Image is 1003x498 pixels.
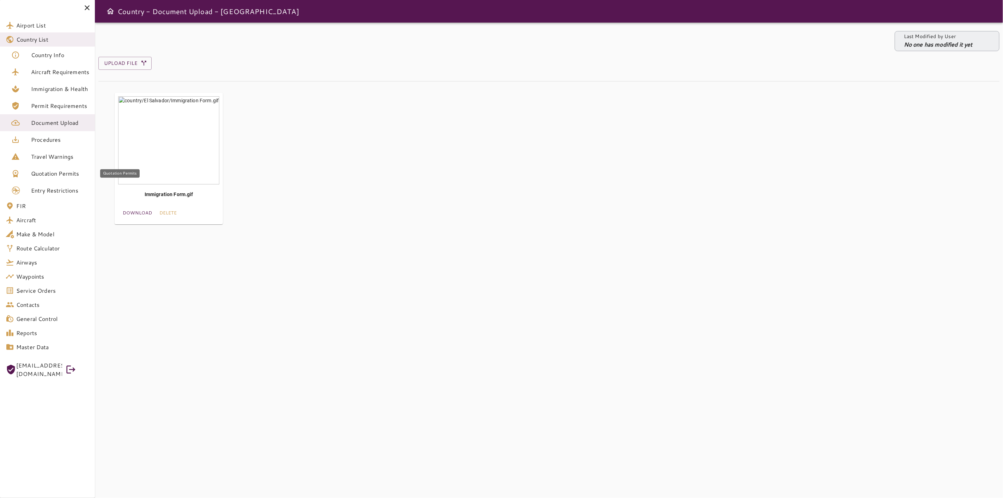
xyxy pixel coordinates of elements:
[31,102,89,110] span: Permit Requirements
[31,85,89,93] span: Immigration & Health
[16,315,89,323] span: General Control
[16,361,62,378] span: [EMAIL_ADDRESS][DOMAIN_NAME]
[98,57,152,70] button: Upload file
[16,300,89,309] span: Contacts
[904,40,973,49] p: No one has modified it yet
[16,230,89,238] span: Make & Model
[31,51,89,59] span: Country Info
[16,202,89,210] span: FIR
[16,286,89,295] span: Service Orders
[16,343,89,351] span: Master Data
[31,169,89,178] span: Quotation Permits
[904,33,973,40] p: Last Modified by User
[16,35,89,44] span: Country List
[118,96,219,198] span: Immigration Form.gif
[31,68,89,76] span: Aircraft Requirements
[16,258,89,267] span: Airways
[11,186,20,195] img: Entry Permit Icon
[16,329,89,337] span: Reports
[16,21,89,30] span: Airport List
[118,96,219,184] img: country/El Salvador/Immigration Form.gif
[16,244,89,253] span: Route Calculator
[16,216,89,224] span: Aircraft
[117,6,299,17] h6: Country - Document Upload - [GEOGRAPHIC_DATA]
[31,186,89,195] span: Entry Restrictions
[16,272,89,281] span: Waypoints
[31,119,89,127] span: Document Upload
[31,135,89,144] span: Procedures
[118,191,219,198] h4: Immigration Form.gif
[103,4,117,18] button: Open drawer
[31,152,89,161] span: Travel Warnings
[157,207,179,218] button: Delete
[121,207,154,218] button: Download
[123,209,152,217] a: Download
[100,169,140,178] div: Quotation Permits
